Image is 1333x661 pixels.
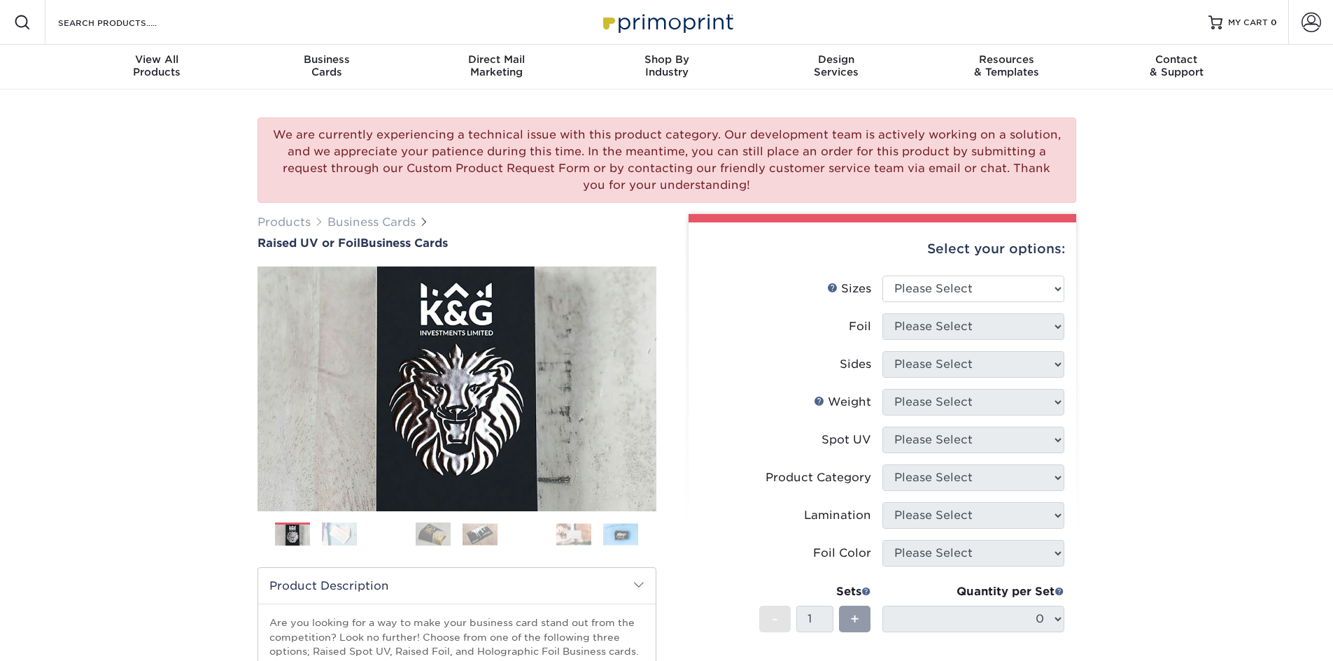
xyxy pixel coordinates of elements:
a: View AllProducts [72,45,242,90]
h2: Product Description [258,568,656,604]
div: Spot UV [821,432,871,448]
span: Business [241,53,411,66]
a: BusinessCards [241,45,411,90]
div: Weight [814,394,871,411]
img: Raised UV or Foil 01 [258,190,656,588]
span: Direct Mail [411,53,581,66]
div: Quantity per Set [882,583,1064,600]
div: We are currently experiencing a technical issue with this product category. Our development team ... [258,118,1076,203]
div: Select your options: [700,222,1065,276]
span: Design [752,53,922,66]
a: Business Cards [327,215,416,229]
input: SEARCH PRODUCTS..... [57,14,193,31]
div: & Templates [922,53,1092,78]
a: DesignServices [752,45,922,90]
img: Business Cards 04 [416,522,451,546]
div: Products [72,53,242,78]
div: & Support [1092,53,1262,78]
h1: Business Cards [258,236,656,250]
span: + [850,609,859,630]
a: Direct MailMarketing [411,45,581,90]
div: Foil Color [813,545,871,562]
img: Business Cards 06 [509,517,544,552]
img: Business Cards 05 [463,523,498,545]
span: MY CART [1228,17,1268,29]
div: Foil [849,318,871,335]
a: Raised UV or FoilBusiness Cards [258,236,656,250]
span: Resources [922,53,1092,66]
a: Shop ByIndustry [581,45,752,90]
span: Contact [1092,53,1262,66]
span: - [772,609,778,630]
img: Primoprint [597,7,737,37]
img: Business Cards 01 [275,518,310,553]
img: Business Cards 02 [322,522,357,546]
div: Marketing [411,53,581,78]
div: Product Category [766,469,871,486]
a: Resources& Templates [922,45,1092,90]
div: Services [752,53,922,78]
a: Products [258,215,311,229]
a: Contact& Support [1092,45,1262,90]
span: View All [72,53,242,66]
div: Sides [840,356,871,373]
img: Business Cards 08 [603,523,638,545]
span: 0 [1271,17,1277,27]
div: Sets [759,583,871,600]
div: Sizes [827,280,871,297]
div: Cards [241,53,411,78]
img: Business Cards 07 [556,523,591,545]
span: Raised UV or Foil [258,236,360,250]
img: Business Cards 03 [369,517,404,552]
span: Shop By [581,53,752,66]
div: Lamination [804,507,871,524]
div: Industry [581,53,752,78]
